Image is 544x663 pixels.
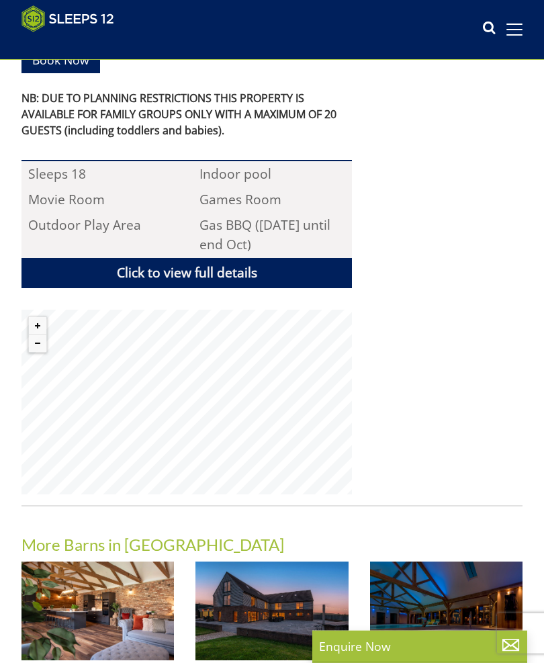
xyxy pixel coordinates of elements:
li: Gas BBQ ([DATE] until end Oct) [193,213,352,258]
li: Movie Room [21,187,180,212]
a: More Barns in [GEOGRAPHIC_DATA] [21,535,284,554]
img: An image of 'The Granary', Somerset [195,562,348,660]
li: Sleeps 18 [21,161,180,187]
canvas: Map [21,310,352,494]
button: Zoom out [29,335,46,352]
img: Sleeps 12 [21,5,114,32]
li: Outdoor Play Area [21,213,180,258]
li: Games Room [193,187,352,212]
img: An image of 'Croftview', Somerset [370,562,523,660]
p: Enquire Now [319,637,520,655]
iframe: Customer reviews powered by Trustpilot [15,40,156,52]
a: Book Now [21,47,100,73]
img: An image of 'Whimbrels Barton', Somerset [21,562,174,660]
button: Zoom in [29,317,46,335]
li: Indoor pool [193,161,352,187]
strong: NB: DUE TO PLANNING RESTRICTIONS THIS PROPERTY IS AVAILABLE FOR FAMILY GROUPS ONLY WITH A MAXIMUM... [21,91,336,138]
a: Click to view full details [21,258,352,288]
